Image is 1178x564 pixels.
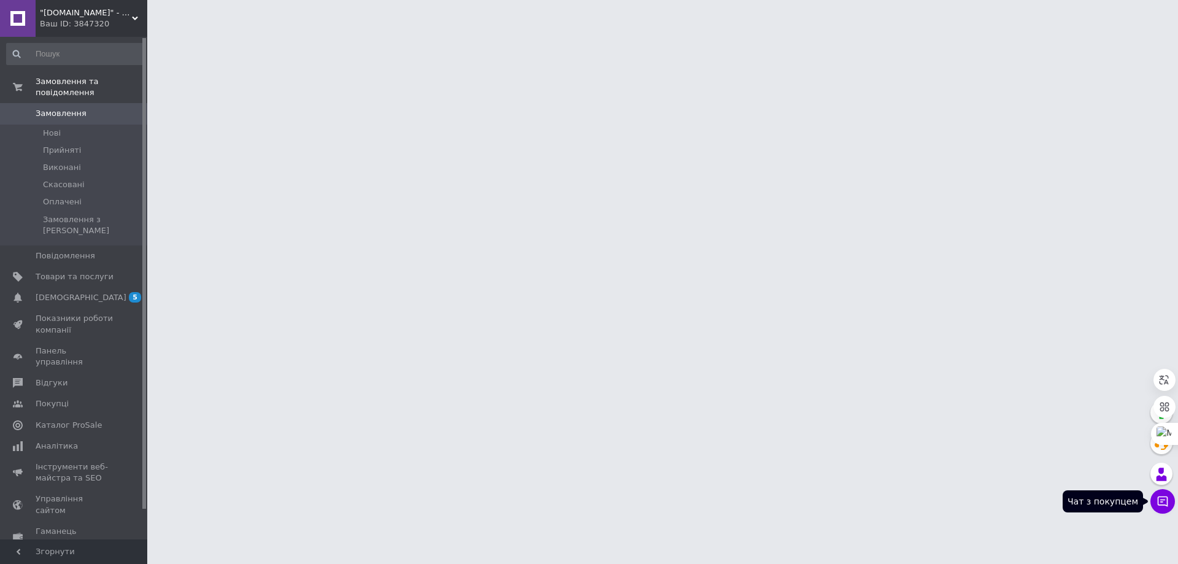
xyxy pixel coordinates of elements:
[40,18,147,29] div: Ваш ID: 3847320
[43,196,82,207] span: Оплачені
[36,346,114,368] span: Панель управління
[36,292,126,303] span: [DEMOGRAPHIC_DATA]
[36,313,114,335] span: Показники роботи компанії
[36,271,114,282] span: Товари та послуги
[1150,489,1175,514] button: Чат з покупцем
[40,7,132,18] span: "vashi-specii.com.ua" - Інтернет-магазин
[1063,490,1143,512] div: Чат з покупцем
[129,292,141,303] span: 5
[6,43,145,65] input: Пошук
[43,162,81,173] span: Виконані
[36,526,114,548] span: Гаманець компанії
[36,250,95,261] span: Повідомлення
[36,108,87,119] span: Замовлення
[36,462,114,484] span: Інструменти веб-майстра та SEO
[43,145,81,156] span: Прийняті
[36,420,102,431] span: Каталог ProSale
[43,179,85,190] span: Скасовані
[43,214,144,236] span: Замовлення з [PERSON_NAME]
[43,128,61,139] span: Нові
[36,76,147,98] span: Замовлення та повідомлення
[36,441,78,452] span: Аналітика
[36,493,114,516] span: Управління сайтом
[36,377,67,388] span: Відгуки
[36,398,69,409] span: Покупці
